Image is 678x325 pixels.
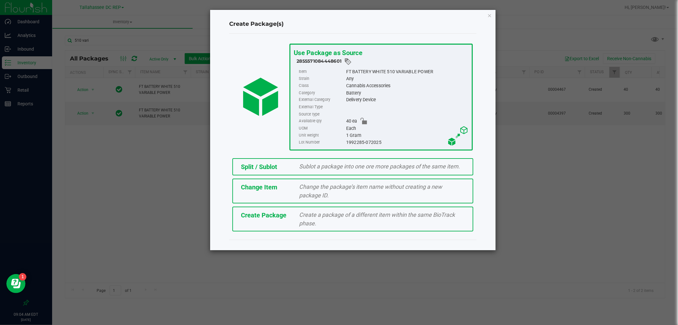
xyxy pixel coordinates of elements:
[299,211,455,227] span: Create a package of a different item within the same BioTrack phase.
[241,183,277,191] span: Change Item
[229,20,476,28] h4: Create Package(s)
[299,103,345,110] label: External Type
[346,89,469,96] div: Battery
[299,68,345,75] label: Item
[346,139,469,146] div: 1992285-072025
[299,183,442,199] span: Change the package’s item name without creating a new package ID.
[299,96,345,103] label: External Category
[19,273,26,281] iframe: Resource center unread badge
[346,132,469,139] div: 1 Gram
[299,139,345,146] label: Lot Number
[299,118,345,125] label: Available qty
[346,125,469,132] div: Each
[346,96,469,103] div: Delivery Device
[299,132,345,139] label: Unit weight
[241,211,286,219] span: Create Package
[299,82,345,89] label: Class
[346,82,469,89] div: Cannabis Accessories
[299,125,345,132] label: UOM
[6,274,25,293] iframe: Resource center
[299,163,460,170] span: Sublot a package into one ore more packages of the same item.
[297,58,469,66] div: 2855571084448601
[241,163,277,171] span: Split / Sublot
[299,89,345,96] label: Category
[346,118,357,125] span: 40 ea
[346,75,469,82] div: Any
[299,75,345,82] label: Strain
[294,49,362,57] span: Use Package as Source
[346,68,469,75] div: FT BATTERY WHITE 510 VARIABLE POWER
[299,111,345,118] label: Source type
